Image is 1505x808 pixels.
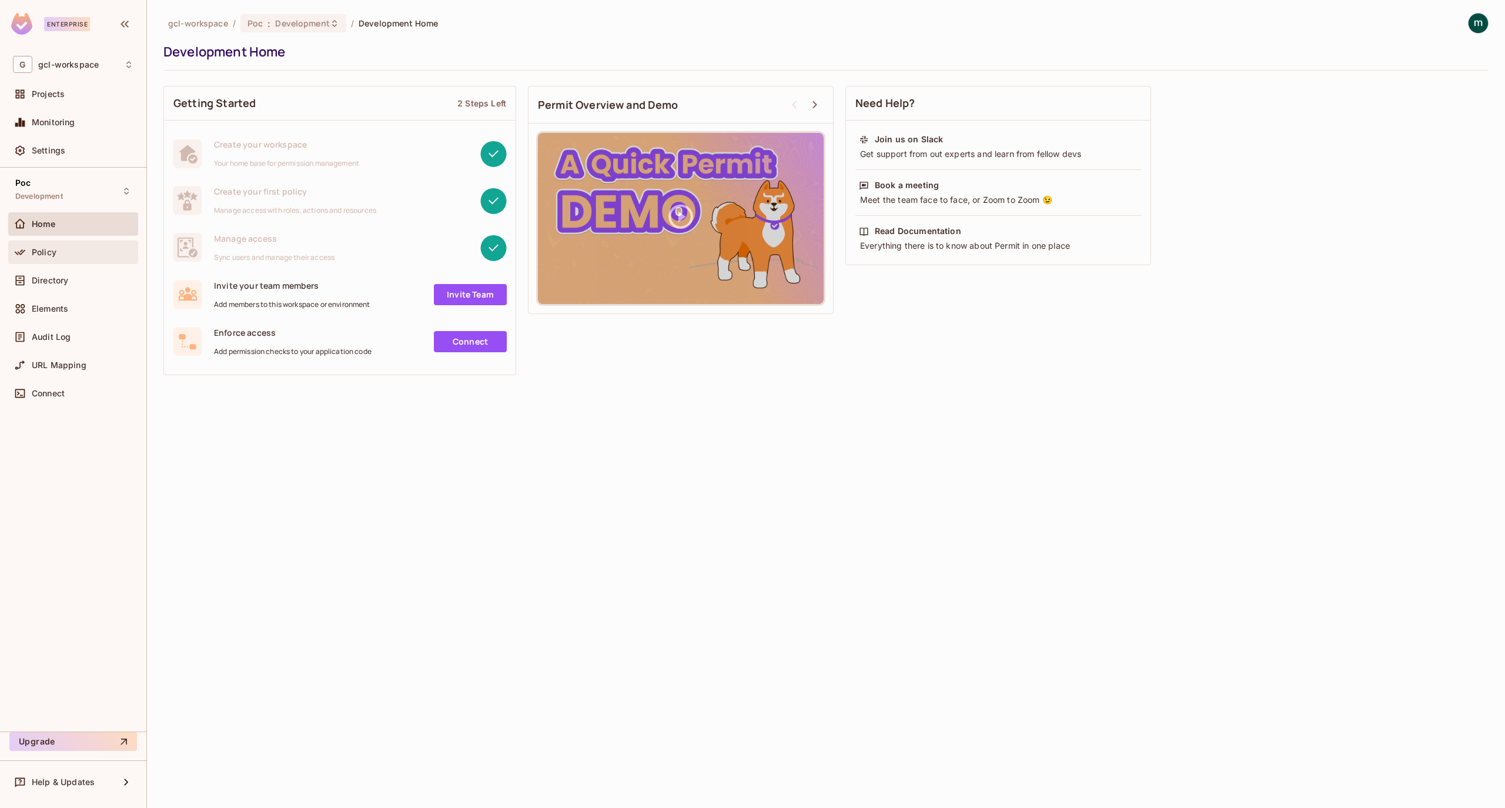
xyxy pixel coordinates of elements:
[32,276,68,285] span: Directory
[44,17,90,31] div: Enterprise
[859,240,1138,252] div: Everything there is to know about Permit in one place
[214,159,359,168] span: Your home base for permission management
[32,89,65,99] span: Projects
[173,96,256,111] span: Getting Started
[32,360,86,370] span: URL Mapping
[32,146,65,155] span: Settings
[214,327,372,338] span: Enforce access
[214,139,359,150] span: Create your workspace
[32,389,65,398] span: Connect
[351,18,354,29] li: /
[13,56,32,73] span: G
[855,96,915,111] span: Need Help?
[32,248,56,257] span: Policy
[214,206,376,215] span: Manage access with roles, actions and resources
[11,13,32,35] img: SReyMgAAAABJRU5ErkJggg==
[457,98,506,109] div: 2 Steps Left
[233,18,236,29] li: /
[214,186,376,197] span: Create your first policy
[163,43,1483,61] div: Development Home
[248,18,263,29] span: Poc
[15,192,63,201] span: Development
[875,179,939,191] div: Book a meeting
[32,304,68,313] span: Elements
[275,18,329,29] span: Development
[538,98,678,112] span: Permit Overview and Demo
[214,253,335,262] span: Sync users and manage their access
[9,732,137,751] button: Upgrade
[214,347,372,356] span: Add permission checks to your application code
[32,219,56,229] span: Home
[875,133,943,145] div: Join us on Slack
[168,18,228,29] span: the active workspace
[214,300,370,309] span: Add members to this workspace or environment
[15,178,31,188] span: Poc
[359,18,438,29] span: Development Home
[214,233,335,244] span: Manage access
[38,60,99,69] span: Workspace: gcl-workspace
[434,284,507,305] a: Invite Team
[32,118,75,127] span: Monitoring
[859,148,1138,160] div: Get support from out experts and learn from fellow devs
[434,331,507,352] a: Connect
[32,332,71,342] span: Audit Log
[267,19,271,28] span: :
[859,194,1138,206] div: Meet the team face to face, or Zoom to Zoom 😉
[1469,14,1488,33] img: mathieu h
[875,225,961,237] div: Read Documentation
[214,280,370,291] span: Invite your team members
[32,777,95,787] span: Help & Updates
